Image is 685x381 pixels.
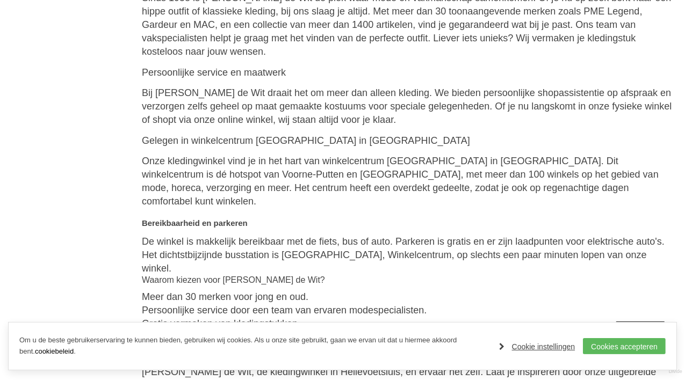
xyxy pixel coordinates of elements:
[499,339,575,355] a: Cookie instellingen
[19,335,488,357] p: Om u de beste gebruikerservaring te kunnen bieden, gebruiken wij cookies. Als u onze site gebruik...
[35,347,74,355] a: cookiebeleid
[142,304,677,317] li: Persoonlijke service door een team van ervaren modespecialisten.
[142,135,677,146] h3: Gelegen in winkelcentrum [GEOGRAPHIC_DATA] in [GEOGRAPHIC_DATA]
[142,275,677,285] h4: Waarom kiezen voor [PERSON_NAME] de Wit?
[142,86,677,127] p: Bij [PERSON_NAME] de Wit draait het om meer dan alleen kleding. We bieden persoonlijke shopassist...
[142,216,677,230] h5: Bereikbaarheid en parkeren
[583,338,666,354] a: Cookies accepteren
[142,317,677,331] li: Gratis vermaken van kledingstukken.
[142,67,677,78] h3: Persoonlijke service en maatwerk
[616,321,665,370] a: Terug naar boven
[142,290,677,304] li: Meer dan 30 merken voor jong en oud.
[142,155,677,208] p: Onze kledingwinkel vind je in het hart van winkelcentrum [GEOGRAPHIC_DATA] in [GEOGRAPHIC_DATA]. ...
